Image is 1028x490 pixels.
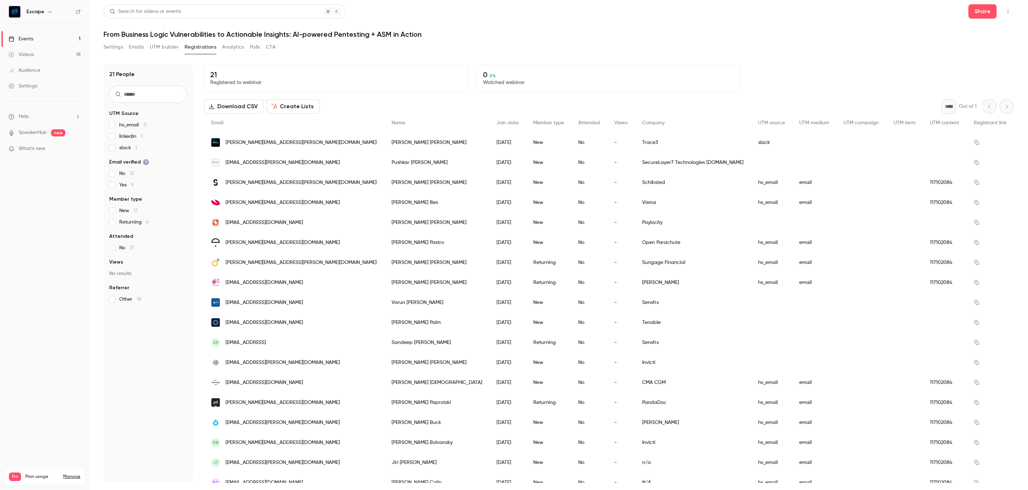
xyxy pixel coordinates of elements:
[109,233,133,240] span: Attended
[923,392,966,412] div: 117102084
[109,270,187,277] p: No results
[571,312,607,332] div: No
[526,252,571,272] div: Returning
[489,272,526,292] div: [DATE]
[222,41,244,53] button: Analytics
[9,35,33,42] div: Events
[635,132,751,152] div: Trace3
[571,132,607,152] div: No
[635,212,751,232] div: Paylocity
[635,192,751,212] div: Visma
[211,138,220,147] img: trace3.com
[635,292,751,312] div: Sensfrx
[635,412,751,432] div: [PERSON_NAME]
[923,432,966,452] div: 117102084
[571,352,607,372] div: No
[119,170,134,177] span: No
[642,120,665,125] span: Company
[635,452,751,472] div: n/a
[526,312,571,332] div: New
[226,279,303,286] span: [EMAIL_ADDRESS][DOMAIN_NAME]
[489,212,526,232] div: [DATE]
[751,432,792,452] div: hs_email
[384,332,490,352] div: Sandeep [PERSON_NAME]
[384,132,490,152] div: [PERSON_NAME] [PERSON_NAME]
[614,120,628,125] span: Views
[571,252,607,272] div: No
[792,252,836,272] div: email
[923,192,966,212] div: 117102084
[150,41,179,53] button: UTM builder
[129,41,144,53] button: Emails
[211,120,223,125] span: Email
[526,192,571,212] div: New
[571,292,607,312] div: No
[526,152,571,172] div: New
[211,298,220,307] img: pgp.isb.edu
[607,172,635,192] div: -
[384,292,490,312] div: Varun [PERSON_NAME]
[751,392,792,412] div: hs_email
[607,352,635,372] div: -
[211,238,220,247] img: openparachuteschools.com
[9,6,20,17] img: Escape
[210,70,462,79] p: 21
[26,8,44,15] h6: Escape
[9,113,81,120] li: help-dropdown-opener
[119,181,134,189] span: Yes
[489,332,526,352] div: [DATE]
[607,292,635,312] div: -
[923,372,966,392] div: 117102084
[923,272,966,292] div: 117102084
[571,372,607,392] div: No
[226,339,266,346] span: [EMAIL_ADDRESS]
[267,99,320,114] button: Create Lists
[607,412,635,432] div: -
[758,120,785,125] span: UTM source
[226,159,340,166] span: [EMAIL_ADDRESS][PERSON_NAME][DOMAIN_NAME]
[119,219,149,226] span: Returning
[119,296,141,303] span: Other
[104,41,123,53] button: Settings
[110,8,181,15] div: Search for videos or events
[792,172,836,192] div: email
[489,352,526,372] div: [DATE]
[571,412,607,432] div: No
[119,207,138,214] span: New
[51,129,65,136] span: new
[843,120,879,125] span: UTM campaign
[226,359,340,366] span: [EMAIL_ADDRESS][PERSON_NAME][DOMAIN_NAME]
[751,172,792,192] div: hs_email
[185,41,216,53] button: Registrations
[489,252,526,272] div: [DATE]
[119,133,142,140] span: linkedin
[751,272,792,292] div: hs_email
[571,452,607,472] div: No
[489,192,526,212] div: [DATE]
[792,412,836,432] div: email
[211,398,220,407] img: pandadoc.com
[211,358,220,367] img: invicti.com
[226,219,303,226] span: [EMAIL_ADDRESS][DOMAIN_NAME]
[266,41,276,53] button: CTA
[489,132,526,152] div: [DATE]
[226,419,340,426] span: [EMAIL_ADDRESS][PERSON_NAME][DOMAIN_NAME]
[489,73,496,78] span: 0 %
[489,412,526,432] div: [DATE]
[607,452,635,472] div: -
[119,121,147,129] span: hs_email
[489,232,526,252] div: [DATE]
[571,152,607,172] div: No
[571,392,607,412] div: No
[974,120,1007,125] span: Registrant link
[526,352,571,372] div: New
[526,212,571,232] div: New
[133,208,138,213] span: 17
[104,30,1014,39] h1: From Business Logic Vulnerabilities to Actionable Insights: AI-powered Pentesting + ASM in Action
[607,232,635,252] div: -
[213,439,219,446] span: DB
[119,244,134,251] span: No
[131,182,134,187] span: 9
[250,41,260,53] button: Polls
[923,452,966,472] div: 117102084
